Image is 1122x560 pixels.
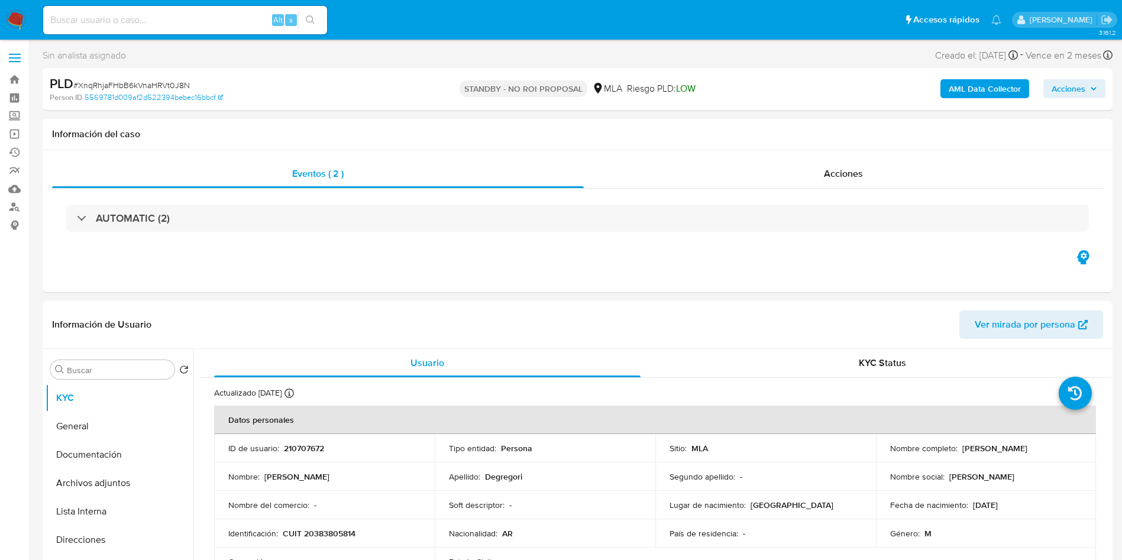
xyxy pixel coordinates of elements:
[691,443,708,454] p: MLA
[502,528,513,539] p: AR
[46,384,193,412] button: KYC
[485,471,522,482] p: Degregori
[627,82,696,95] span: Riesgo PLD:
[284,443,324,454] p: 210707672
[85,92,223,103] a: 5569781d009af2d522394bebec16bbcf
[214,387,282,399] p: Actualizado [DATE]
[670,443,687,454] p: Sitio :
[46,412,193,441] button: General
[676,82,696,95] span: LOW
[52,319,151,331] h1: Información de Usuario
[50,92,82,103] b: Person ID
[935,47,1018,63] div: Creado el: [DATE]
[1026,49,1101,62] span: Vence en 2 meses
[43,49,126,62] span: Sin analista asignado
[740,471,742,482] p: -
[67,365,170,376] input: Buscar
[890,500,968,510] p: Fecha de nacimiento :
[859,356,906,370] span: KYC Status
[890,528,920,539] p: Género :
[50,74,73,93] b: PLD
[66,205,1089,232] div: AUTOMATIC (2)
[449,528,497,539] p: Nacionalidad :
[1101,14,1113,26] a: Salir
[179,365,189,378] button: Volver al orden por defecto
[959,310,1103,339] button: Ver mirada por persona
[449,443,496,454] p: Tipo entidad :
[96,212,170,225] h3: AUTOMATIC (2)
[228,443,279,454] p: ID de usuario :
[890,443,958,454] p: Nombre completo :
[991,15,1001,25] a: Notificaciones
[273,14,283,25] span: Alt
[46,526,193,554] button: Direcciones
[592,82,622,95] div: MLA
[890,471,945,482] p: Nombre social :
[46,469,193,497] button: Archivos adjuntos
[52,128,1103,140] h1: Información del caso
[314,500,316,510] p: -
[289,14,293,25] span: s
[1020,47,1023,63] span: -
[214,406,1096,434] th: Datos personales
[743,528,745,539] p: -
[962,443,1027,454] p: [PERSON_NAME]
[670,471,735,482] p: Segundo apellido :
[46,441,193,469] button: Documentación
[975,310,1075,339] span: Ver mirada por persona
[46,497,193,526] button: Lista Interna
[670,500,746,510] p: Lugar de nacimiento :
[973,500,998,510] p: [DATE]
[55,365,64,374] button: Buscar
[43,12,327,28] input: Buscar usuario o caso...
[924,528,932,539] p: M
[949,79,1021,98] b: AML Data Collector
[1043,79,1105,98] button: Acciones
[228,471,260,482] p: Nombre :
[940,79,1029,98] button: AML Data Collector
[298,12,322,28] button: search-icon
[509,500,512,510] p: -
[949,471,1014,482] p: [PERSON_NAME]
[410,356,444,370] span: Usuario
[1030,14,1097,25] p: valeria.duch@mercadolibre.com
[670,528,738,539] p: País de residencia :
[751,500,833,510] p: [GEOGRAPHIC_DATA]
[292,167,344,180] span: Eventos ( 2 )
[73,79,190,91] span: # XnqRhjaFHbB6kVnaHRVt0J8N
[449,471,480,482] p: Apellido :
[264,471,329,482] p: [PERSON_NAME]
[501,443,532,454] p: Persona
[1052,79,1085,98] span: Acciones
[283,528,355,539] p: CUIT 20383805814
[228,500,309,510] p: Nombre del comercio :
[824,167,863,180] span: Acciones
[449,500,505,510] p: Soft descriptor :
[228,528,278,539] p: Identificación :
[913,14,979,26] span: Accesos rápidos
[460,80,587,97] p: STANDBY - NO ROI PROPOSAL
